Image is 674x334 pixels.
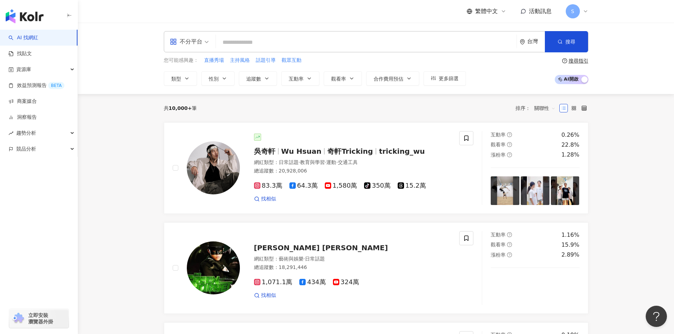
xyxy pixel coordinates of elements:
[281,71,319,86] button: 互動率
[561,251,580,259] div: 2.89%
[507,132,512,137] span: question-circle
[254,279,293,286] span: 1,071.1萬
[282,57,301,64] span: 觀眾互動
[254,147,275,156] span: 吳奇軒
[8,50,32,57] a: 找貼文
[289,182,318,189] span: 64.3萬
[569,58,588,64] div: 搜尋指引
[327,147,373,156] span: 奇軒Tricking
[398,182,426,189] span: 15.2萬
[646,306,667,327] iframe: Help Scout Beacon - Open
[8,98,37,105] a: 商案媒合
[170,38,177,45] span: appstore
[551,176,580,205] img: post-image
[246,76,261,82] span: 追蹤數
[170,36,202,47] div: 不分平台
[491,232,506,238] span: 互動率
[333,279,359,286] span: 324萬
[299,279,326,286] span: 434萬
[261,292,276,299] span: 找相似
[9,309,69,328] a: chrome extension立即安裝 瀏覽器外掛
[28,312,53,325] span: 立即安裝 瀏覽器外掛
[164,122,588,214] a: KOL Avatar吳奇軒Wu Hsuan奇軒Trickingtricking_wu網紅類型：日常話題·教育與學習·運動·交通工具總追蹤數：20,928,00683.3萬64.3萬1,580萬3...
[338,159,358,165] span: 交通工具
[289,76,304,82] span: 互動率
[324,71,362,86] button: 觀看率
[529,8,552,14] span: 活動訊息
[255,57,276,64] button: 話題引導
[551,276,580,305] img: post-image
[331,76,346,82] span: 觀看率
[565,39,575,45] span: 搜尋
[187,141,240,194] img: KOL Avatar
[209,76,219,82] span: 性別
[561,231,580,239] div: 1.16%
[8,82,64,89] a: 效益預測報告BETA
[336,159,338,165] span: ·
[304,256,305,262] span: ·
[491,252,506,258] span: 漲粉率
[254,182,282,189] span: 83.3萬
[11,313,25,324] img: chrome extension
[281,147,322,156] span: Wu Hsuan
[561,241,580,249] div: 15.9%
[491,142,506,147] span: 觀看率
[364,182,390,189] span: 350萬
[326,159,336,165] span: 運動
[8,131,13,136] span: rise
[325,159,326,165] span: ·
[520,39,525,45] span: environment
[16,61,31,77] span: 資源庫
[171,76,181,82] span: 類型
[424,71,466,86] button: 更多篩選
[164,105,197,111] div: 共 筆
[169,105,192,111] span: 10,000+
[374,76,403,82] span: 合作費用預估
[299,159,300,165] span: ·
[204,57,224,64] button: 直播秀場
[230,57,250,64] button: 主持風格
[561,151,580,159] div: 1.28%
[281,57,302,64] button: 觀眾互動
[561,141,580,149] div: 22.8%
[187,241,240,294] img: KOL Avatar
[239,71,277,86] button: 追蹤數
[491,276,519,305] img: post-image
[279,256,304,262] span: 藝術與娛樂
[366,71,419,86] button: 合作費用預估
[16,125,36,141] span: 趨勢分析
[16,141,36,157] span: 競品分析
[475,7,498,15] span: 繁體中文
[8,34,38,41] a: searchAI 找網紅
[305,256,325,262] span: 日常話題
[8,114,37,121] a: 洞察報告
[254,244,388,252] span: [PERSON_NAME] [PERSON_NAME]
[254,292,276,299] a: 找相似
[515,102,559,114] div: 排序：
[491,176,519,205] img: post-image
[164,71,197,86] button: 類型
[571,7,574,15] span: S
[164,57,198,64] span: 您可能感興趣：
[561,131,580,139] div: 0.26%
[256,57,276,64] span: 話題引導
[507,142,512,147] span: question-circle
[164,222,588,314] a: KOL Avatar[PERSON_NAME] [PERSON_NAME]網紅類型：藝術與娛樂·日常話題總追蹤數：18,291,4461,071.1萬434萬324萬找相似互動率question...
[254,168,451,175] div: 總追蹤數 ： 20,928,006
[261,195,276,203] span: 找相似
[491,152,506,158] span: 漲粉率
[254,195,276,203] a: 找相似
[562,58,567,63] span: question-circle
[6,9,44,23] img: logo
[521,176,549,205] img: post-image
[439,76,459,81] span: 更多篩選
[521,276,549,305] img: post-image
[254,159,451,166] div: 網紅類型 ：
[507,242,512,247] span: question-circle
[325,182,357,189] span: 1,580萬
[534,102,555,114] span: 關聯性
[491,132,506,137] span: 互動率
[254,256,451,263] div: 網紅類型 ：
